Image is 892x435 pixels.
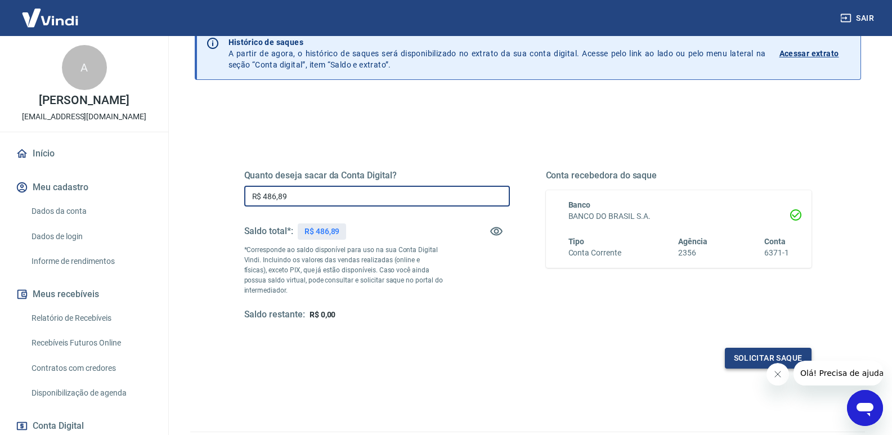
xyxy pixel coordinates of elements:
[62,45,107,90] div: A
[14,141,155,166] a: Início
[678,247,707,259] h6: 2356
[779,37,851,70] a: Acessar extrato
[725,348,812,369] button: Solicitar saque
[568,210,789,222] h6: BANCO DO BRASIL S.A.
[244,226,293,237] h5: Saldo total*:
[22,111,146,123] p: [EMAIL_ADDRESS][DOMAIN_NAME]
[27,200,155,223] a: Dados da conta
[310,310,336,319] span: R$ 0,00
[14,282,155,307] button: Meus recebíveis
[7,8,95,17] span: Olá! Precisa de ajuda?
[14,1,87,35] img: Vindi
[27,225,155,248] a: Dados de login
[568,237,585,246] span: Tipo
[568,200,591,209] span: Banco
[678,237,707,246] span: Agência
[244,245,443,295] p: *Corresponde ao saldo disponível para uso na sua Conta Digital Vindi. Incluindo os valores das ve...
[244,309,305,321] h5: Saldo restante:
[764,237,786,246] span: Conta
[39,95,129,106] p: [PERSON_NAME]
[304,226,340,237] p: R$ 486,89
[27,250,155,273] a: Informe de rendimentos
[838,8,878,29] button: Sair
[546,170,812,181] h5: Conta recebedora do saque
[779,48,839,59] p: Acessar extrato
[27,382,155,405] a: Disponibilização de agenda
[14,175,155,200] button: Meu cadastro
[568,247,621,259] h6: Conta Corrente
[27,307,155,330] a: Relatório de Recebíveis
[764,247,789,259] h6: 6371-1
[228,37,766,70] p: A partir de agora, o histórico de saques será disponibilizado no extrato da sua conta digital. Ac...
[847,390,883,426] iframe: Botão para abrir a janela de mensagens
[27,331,155,355] a: Recebíveis Futuros Online
[244,170,510,181] h5: Quanto deseja sacar da Conta Digital?
[228,37,766,48] p: Histórico de saques
[27,357,155,380] a: Contratos com credores
[794,361,883,385] iframe: Mensagem da empresa
[767,363,789,385] iframe: Fechar mensagem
